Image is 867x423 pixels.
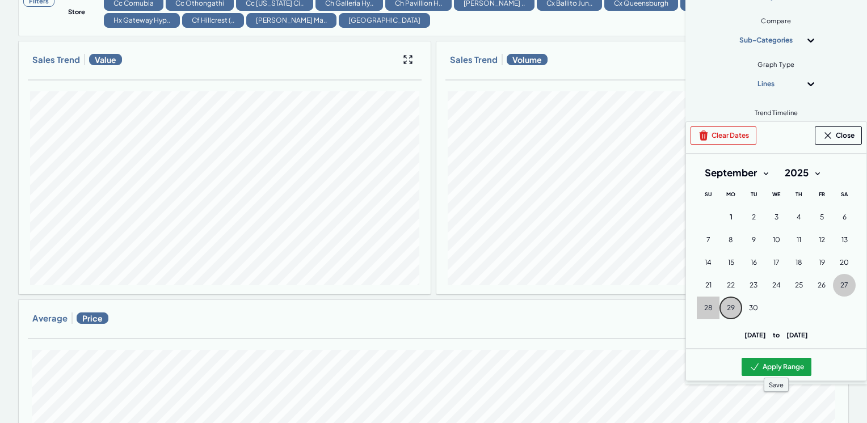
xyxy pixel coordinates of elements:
[772,281,781,290] span: 24
[819,191,825,197] span: Fr
[705,258,712,267] span: 14
[797,235,801,244] span: 11
[691,126,756,145] button: Clear Dates
[750,281,757,290] span: 23
[182,13,244,28] div: Cf Hillcrest (..
[752,213,756,222] span: 2
[729,235,733,244] span: 8
[705,281,712,290] span: 21
[795,281,803,290] span: 25
[246,13,336,28] div: [PERSON_NAME] Ma..
[737,31,795,49] div: Sub-Categories
[737,75,795,93] div: Lines
[843,213,847,222] span: 6
[751,191,757,197] span: Tu
[77,312,108,324] span: Price
[68,7,98,16] h4: Store
[773,235,780,244] span: 10
[32,312,68,324] h3: Average
[819,258,825,267] span: 19
[89,54,122,65] span: Value
[727,303,735,312] span: 29
[749,303,758,312] span: 30
[797,213,801,222] span: 4
[727,281,735,290] span: 22
[704,303,713,312] span: 28
[728,258,734,267] span: 15
[104,13,180,28] div: Hx Gateway Hyp..
[775,213,778,222] span: 3
[697,331,856,339] p: [DATE] [DATE]
[796,191,802,197] span: Th
[726,191,735,197] span: Mo
[742,358,811,376] button: Apply Range
[840,281,848,290] span: 27
[755,108,798,117] span: Trend Timeline
[752,235,756,244] span: 9
[772,191,780,197] span: We
[818,281,826,290] span: 26
[761,16,792,25] span: Compare
[815,126,862,145] button: Close
[450,54,498,65] h3: Sales Trend
[766,331,786,339] span: to
[796,258,802,267] span: 18
[730,213,733,222] span: 1
[706,235,710,244] span: 7
[773,258,780,267] span: 17
[32,54,80,65] h3: Sales Trend
[820,213,824,222] span: 5
[841,235,848,244] span: 13
[705,191,712,197] span: Su
[757,60,795,69] span: Graph Type
[840,258,849,267] span: 20
[819,235,825,244] span: 12
[507,54,548,65] span: Volume
[841,191,848,197] span: Sa
[339,13,430,28] div: [GEOGRAPHIC_DATA]
[751,258,757,267] span: 16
